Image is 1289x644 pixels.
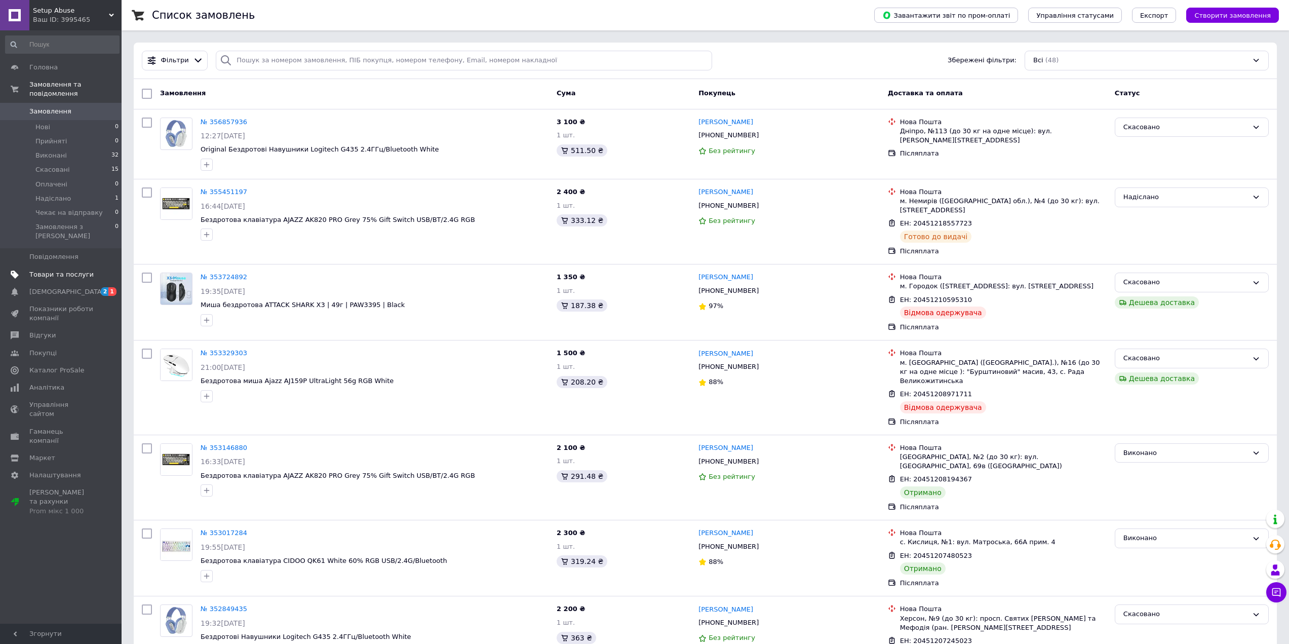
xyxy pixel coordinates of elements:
a: Original Бездротові Навушники Logitech G435 2.4ГГц/Bluetooth White [201,145,439,153]
span: 0 [115,222,119,241]
div: 333.12 ₴ [557,214,607,226]
a: Фото товару [160,187,192,220]
span: Фільтри [161,56,189,65]
div: Нова Пошта [900,118,1107,127]
a: Бездротова клавіатура AJAZZ AK820 PRO Grey 75% Gift Switch USB/BT/2.4G RGB [201,472,475,479]
span: 19:55[DATE] [201,543,245,551]
a: Створити замовлення [1176,11,1279,19]
span: Без рейтингу [709,147,755,155]
a: Бездротова миша Ajazz AJ159P UltraLight 56g RGB White [201,377,394,385]
div: м. [GEOGRAPHIC_DATA] ([GEOGRAPHIC_DATA].), №16 (до 30 кг на одне місце ): "Бурштиновий" масив, 43... [900,358,1107,386]
img: Фото товару [161,188,192,219]
span: Створити замовлення [1194,12,1271,19]
a: [PERSON_NAME] [698,605,753,615]
span: Замовлення та повідомлення [29,80,122,98]
div: Післяплата [900,247,1107,256]
span: Замовлення [29,107,71,116]
a: Бездротова клавіатура AJAZZ AK820 PRO Grey 75% Gift Switch USB/BT/2.4G RGB [201,216,475,223]
span: Маркет [29,453,55,463]
span: Доставка та оплата [888,89,963,97]
img: Фото товару [161,349,192,381]
span: 2 100 ₴ [557,444,585,451]
a: № 353017284 [201,529,247,537]
span: 16:44[DATE] [201,202,245,210]
a: [PERSON_NAME] [698,528,753,538]
a: № 353329303 [201,349,247,357]
a: [PERSON_NAME] [698,118,753,127]
button: Експорт [1132,8,1177,23]
span: 0 [115,137,119,146]
span: 1 [108,287,116,296]
span: 0 [115,180,119,189]
span: Чекає на відправку [35,208,103,217]
div: Надіслано [1123,192,1248,203]
span: Завантажити звіт по пром-оплаті [882,11,1010,20]
span: 2 [101,287,109,296]
div: Отримано [900,486,946,499]
span: Аналітика [29,383,64,392]
span: 1 шт. [557,363,575,370]
span: 19:35[DATE] [201,287,245,295]
input: Пошук за номером замовлення, ПІБ покупця, номером телефону, Email, номером накладної [216,51,712,70]
span: 2 400 ₴ [557,188,585,196]
div: Нова Пошта [900,187,1107,197]
div: Виконано [1123,448,1248,459]
span: Setup Abuse [33,6,109,15]
span: Гаманець компанії [29,427,94,445]
div: Скасовано [1123,277,1248,288]
div: 187.38 ₴ [557,299,607,312]
span: 0 [115,208,119,217]
div: Нова Пошта [900,604,1107,614]
a: [PERSON_NAME] [698,443,753,453]
div: Виконано [1123,533,1248,544]
a: Бездротові Навушники Logitech G435 2.4ГГц/Bluetooth White [201,633,411,640]
div: Нова Пошта [900,349,1107,358]
span: Управління статусами [1036,12,1114,19]
div: Післяплата [900,579,1107,588]
div: Дешева доставка [1115,296,1199,309]
span: 1 шт. [557,457,575,465]
span: [DEMOGRAPHIC_DATA] [29,287,104,296]
div: Нова Пошта [900,528,1107,538]
a: Фото товару [160,604,192,637]
div: Післяплата [900,418,1107,427]
span: Товари та послуги [29,270,94,279]
a: № 352849435 [201,605,247,613]
div: Херсон, №9 (до 30 кг): просп. Святих [PERSON_NAME] та Мефодія (ран. [PERSON_NAME][STREET_ADDRESS] [900,614,1107,632]
span: Покупці [29,349,57,358]
span: 1 350 ₴ [557,273,585,281]
span: 88% [709,558,723,565]
span: Без рейтингу [709,217,755,224]
div: Отримано [900,562,946,575]
span: Прийняті [35,137,67,146]
span: 12:27[DATE] [201,132,245,140]
span: Налаштування [29,471,81,480]
span: ЕН: 20451208971711 [900,390,972,398]
div: Дніпро, №113 (до 30 кг на одне місце): вул. [PERSON_NAME][STREET_ADDRESS] [900,127,1107,145]
span: ЕН: 20451218557723 [900,219,972,227]
div: Ваш ID: 3995465 [33,15,122,24]
div: 208.20 ₴ [557,376,607,388]
button: Управління статусами [1028,8,1122,23]
div: 291.48 ₴ [557,470,607,482]
input: Пошук [5,35,120,54]
div: [PHONE_NUMBER] [696,129,761,142]
div: Післяплата [900,503,1107,512]
span: 1 шт. [557,543,575,550]
span: 1 шт. [557,619,575,626]
div: м. Немирів ([GEOGRAPHIC_DATA] обл.), №4 (до 30 кг): вул. [STREET_ADDRESS] [900,197,1107,215]
span: Головна [29,63,58,72]
img: Фото товару [161,118,192,149]
span: Статус [1115,89,1140,97]
span: Бездротова клавіатура CIDOO QK61 White 60% RGB USB/2.4G/Bluetooth [201,557,447,564]
span: 1 шт. [557,131,575,139]
span: Скасовані [35,165,70,174]
a: Миша бездротова ATTACK SHARK X3 | 49г | PAW3395 | Black [201,301,405,309]
div: [PHONE_NUMBER] [696,360,761,373]
span: Cума [557,89,575,97]
div: Нова Пошта [900,273,1107,282]
div: Нова Пошта [900,443,1107,452]
div: 319.24 ₴ [557,555,607,567]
